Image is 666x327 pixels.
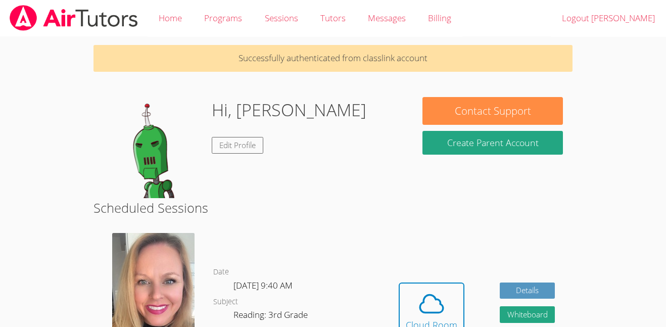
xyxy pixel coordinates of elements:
[212,97,366,123] h1: Hi, [PERSON_NAME]
[422,97,563,125] button: Contact Support
[103,97,204,198] img: default.png
[213,266,229,278] dt: Date
[9,5,139,31] img: airtutors_banner-c4298cdbf04f3fff15de1276eac7730deb9818008684d7c2e4769d2f7ddbe033.png
[213,296,238,308] dt: Subject
[233,308,310,325] dd: Reading: 3rd Grade
[93,198,573,217] h2: Scheduled Sessions
[93,45,573,72] p: Successfully authenticated from classlink account
[500,283,555,299] a: Details
[368,12,406,24] span: Messages
[233,279,293,291] span: [DATE] 9:40 AM
[422,131,563,155] button: Create Parent Account
[500,306,555,323] button: Whiteboard
[212,137,263,154] a: Edit Profile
